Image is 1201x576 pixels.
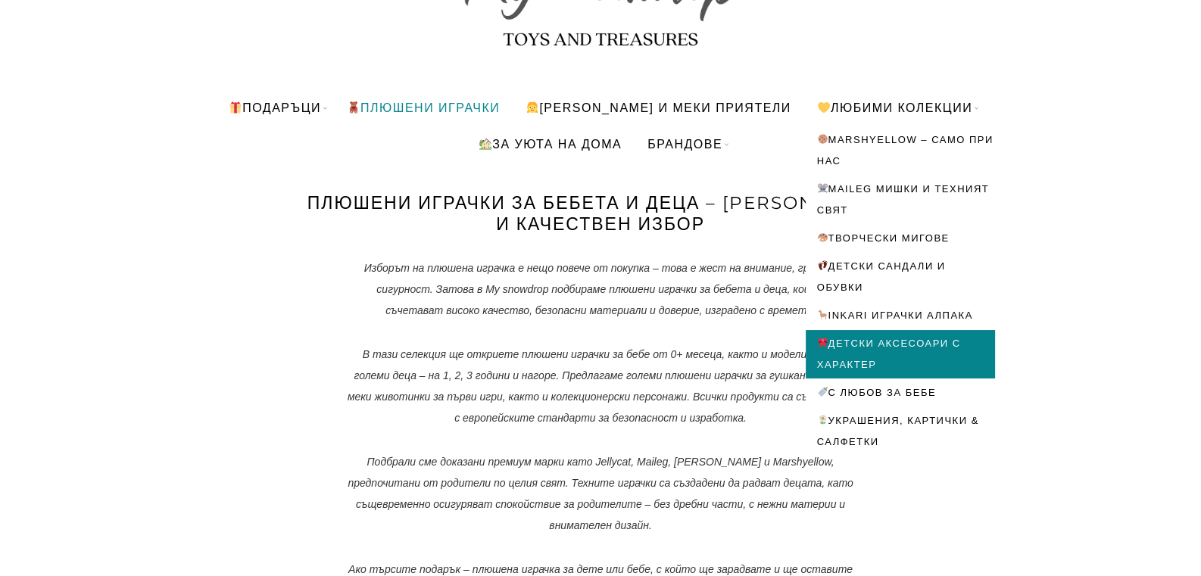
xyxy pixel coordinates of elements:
[818,101,830,114] img: 💛
[818,387,828,397] img: 🍼
[636,126,734,162] a: БРАНДОВЕ
[526,101,538,114] img: 👧
[806,379,995,406] a: С любов за бебе
[229,101,242,114] img: 🎁
[806,176,995,224] a: Maileg мишки и техният свят
[348,101,360,114] img: 🧸
[818,260,828,270] img: 👣
[806,225,995,252] a: Творчески мигове
[479,138,491,150] img: 🏡
[298,192,903,235] h1: Плюшени играчки за бебета и деца – [PERSON_NAME] и качествен избор
[818,134,828,144] img: 🍪
[818,310,828,319] img: 🦙
[818,415,828,425] img: 🌼
[806,330,995,378] a: Детски аксесоари с характер
[818,183,828,193] img: 🐭
[806,302,995,329] a: Inkari играчки Алпака
[806,407,995,456] a: Украшения, картички & салфетки
[335,451,866,536] p: Подбрали сме доказани премиум марки като Jellycat, Maileg, [PERSON_NAME] и Marshyellow, предпочит...
[806,126,995,175] a: Marshyellow – само при нас
[818,232,828,242] img: 🎨
[806,253,995,301] a: Детски сандали и обувки
[217,89,332,126] a: Подаръци
[335,257,866,321] p: Изборът на плюшена играчка е нещо повече от покупка – това е жест на внимание, грижа и сигурност....
[335,344,866,428] p: В тази селекция ще откриете плюшени играчки за бебе от 0+ месеца, както и модели за по-големи дец...
[467,126,633,162] a: За уюта на дома
[514,89,803,126] a: [PERSON_NAME] и меки приятели
[818,338,828,347] img: 🎀
[806,89,984,126] a: Любими Колекции
[335,89,511,126] a: ПЛЮШЕНИ ИГРАЧКИ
